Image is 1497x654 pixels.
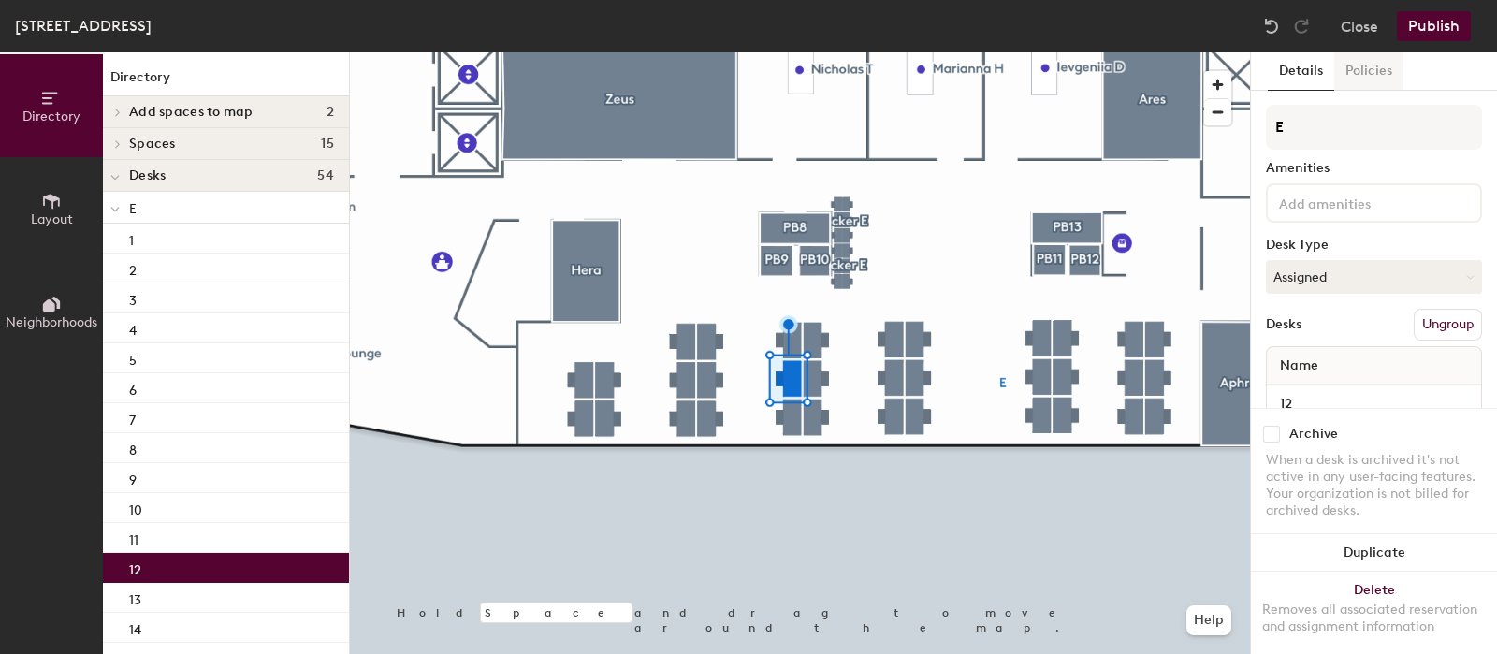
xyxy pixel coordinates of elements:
p: 13 [129,587,141,608]
p: 7 [129,407,136,429]
span: 15 [321,137,334,152]
span: Add spaces to map [129,105,254,120]
button: Assigned [1266,260,1482,294]
span: Spaces [129,137,176,152]
span: E [129,201,137,217]
p: 9 [129,467,137,488]
p: 14 [129,617,141,638]
p: 10 [129,497,142,518]
p: 8 [129,437,137,458]
h1: Directory [103,67,349,96]
p: 4 [129,317,137,339]
span: Name [1271,349,1328,383]
div: Archive [1289,427,1338,442]
button: Publish [1397,11,1471,41]
p: 1 [129,227,134,249]
button: Duplicate [1251,534,1497,572]
p: 2 [129,257,137,279]
button: Help [1186,605,1231,635]
div: Desk Type [1266,238,1482,253]
button: Close [1341,11,1378,41]
div: Removes all associated reservation and assignment information [1262,602,1486,635]
input: Add amenities [1275,191,1444,213]
div: Desks [1266,317,1301,332]
img: Redo [1292,17,1311,36]
p: 11 [129,527,138,548]
p: 3 [129,287,137,309]
img: Undo [1262,17,1281,36]
button: DeleteRemoves all associated reservation and assignment information [1251,572,1497,654]
div: [STREET_ADDRESS] [15,14,152,37]
span: Neighborhoods [6,314,97,330]
button: Policies [1334,52,1403,91]
span: 2 [327,105,334,120]
input: Unnamed desk [1271,390,1477,416]
p: 5 [129,347,137,369]
span: Desks [129,168,166,183]
p: 12 [129,557,141,578]
span: Layout [31,211,73,227]
span: Directory [22,109,80,124]
div: When a desk is archived it's not active in any user-facing features. Your organization is not bil... [1266,452,1482,519]
p: 6 [129,377,137,399]
span: 54 [317,168,334,183]
button: Ungroup [1414,309,1482,341]
div: Amenities [1266,161,1482,176]
button: Details [1268,52,1334,91]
